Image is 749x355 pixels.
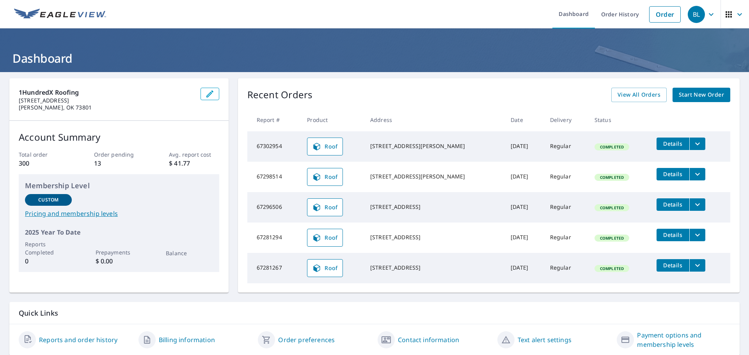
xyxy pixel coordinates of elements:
[689,138,705,150] button: filesDropdownBtn-67302954
[398,335,459,344] a: Contact information
[679,90,724,100] span: Start New Order
[689,198,705,211] button: filesDropdownBtn-67296506
[657,168,689,180] button: detailsBtn-67298514
[504,223,544,253] td: [DATE]
[96,248,142,256] p: Prepayments
[19,88,194,97] p: 1HundredX Roofing
[19,159,69,168] p: 300
[661,231,685,238] span: Details
[307,198,343,216] a: Roof
[307,168,343,186] a: Roof
[673,88,730,102] a: Start New Order
[657,259,689,272] button: detailsBtn-67281267
[595,175,628,180] span: Completed
[661,170,685,178] span: Details
[38,196,59,203] p: Custom
[657,138,689,150] button: detailsBtn-67302954
[247,223,301,253] td: 67281294
[25,180,213,191] p: Membership Level
[588,108,650,131] th: Status
[312,172,338,182] span: Roof
[312,203,338,212] span: Roof
[518,335,572,344] a: Text alert settings
[247,88,313,102] p: Recent Orders
[247,108,301,131] th: Report #
[25,228,213,237] p: 2025 Year To Date
[19,150,69,159] p: Total order
[504,253,544,283] td: [DATE]
[307,259,343,277] a: Roof
[94,159,144,168] p: 13
[657,198,689,211] button: detailsBtn-67296506
[312,142,338,151] span: Roof
[595,266,628,271] span: Completed
[661,201,685,208] span: Details
[595,144,628,150] span: Completed
[370,233,498,241] div: [STREET_ADDRESS]
[307,229,343,247] a: Roof
[370,203,498,211] div: [STREET_ADDRESS]
[637,330,730,349] a: Payment options and membership levels
[159,335,215,344] a: Billing information
[544,162,588,192] td: Regular
[689,229,705,241] button: filesDropdownBtn-67281294
[661,140,685,147] span: Details
[688,6,705,23] div: BL
[689,259,705,272] button: filesDropdownBtn-67281267
[25,209,213,218] a: Pricing and membership levels
[544,253,588,283] td: Regular
[307,138,343,155] a: Roof
[544,108,588,131] th: Delivery
[544,131,588,162] td: Regular
[96,256,142,266] p: $ 0.00
[19,308,730,318] p: Quick Links
[247,162,301,192] td: 67298514
[19,104,194,111] p: [PERSON_NAME], OK 73801
[504,131,544,162] td: [DATE]
[370,173,498,180] div: [STREET_ADDRESS][PERSON_NAME]
[661,261,685,269] span: Details
[9,50,740,66] h1: Dashboard
[504,108,544,131] th: Date
[39,335,117,344] a: Reports and order history
[278,335,335,344] a: Order preferences
[544,223,588,253] td: Regular
[544,192,588,223] td: Regular
[25,256,72,266] p: 0
[94,150,144,159] p: Order pending
[595,205,628,210] span: Completed
[618,90,660,100] span: View All Orders
[370,142,498,150] div: [STREET_ADDRESS][PERSON_NAME]
[595,235,628,241] span: Completed
[504,192,544,223] td: [DATE]
[504,162,544,192] td: [DATE]
[19,97,194,104] p: [STREET_ADDRESS]
[370,264,498,272] div: [STREET_ADDRESS]
[247,131,301,162] td: 67302954
[611,88,667,102] a: View All Orders
[166,249,213,257] p: Balance
[649,6,681,23] a: Order
[312,263,338,273] span: Roof
[301,108,364,131] th: Product
[364,108,504,131] th: Address
[169,159,219,168] p: $ 41.77
[247,192,301,223] td: 67296506
[19,130,219,144] p: Account Summary
[312,233,338,242] span: Roof
[14,9,106,20] img: EV Logo
[25,240,72,256] p: Reports Completed
[169,150,219,159] p: Avg. report cost
[689,168,705,180] button: filesDropdownBtn-67298514
[657,229,689,241] button: detailsBtn-67281294
[247,253,301,283] td: 67281267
